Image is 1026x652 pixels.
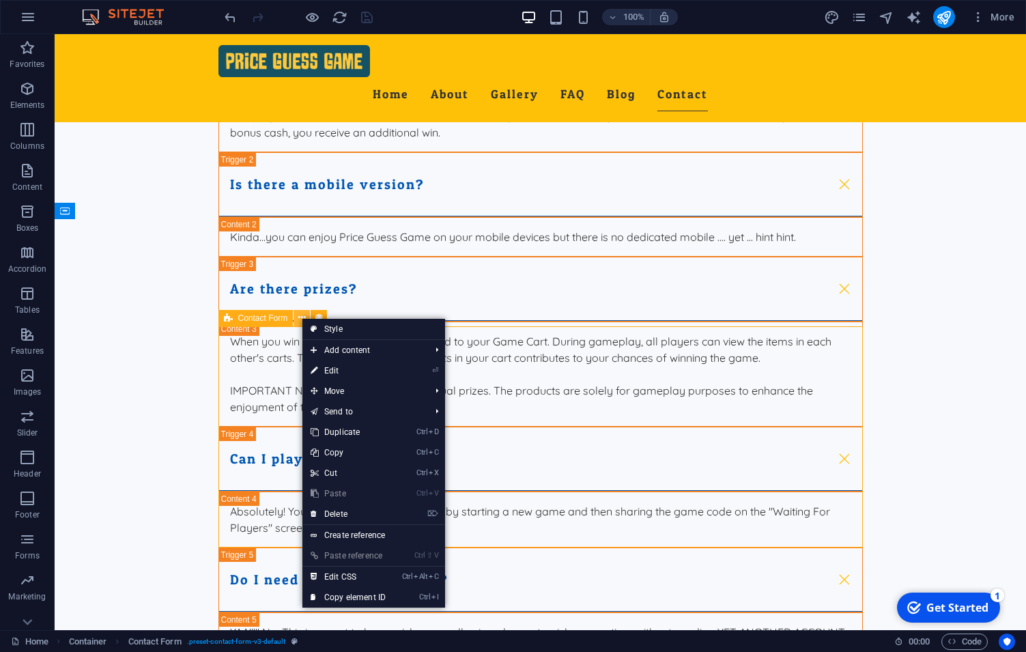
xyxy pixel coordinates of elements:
[947,634,982,650] span: Code
[302,340,425,360] span: Add content
[302,401,425,422] a: Send to
[429,468,438,477] i: X
[434,551,438,560] i: V
[15,304,40,315] p: Tables
[851,10,867,25] i: Pages (Ctrl+Alt+S)
[416,448,427,457] i: Ctrl
[187,634,286,650] span: . preset-contact-form-v3-default
[302,360,394,381] a: ⏎Edit
[429,489,438,498] i: V
[17,427,38,438] p: Slider
[10,59,44,70] p: Favorites
[416,468,427,477] i: Ctrl
[416,427,427,436] i: Ctrl
[10,100,45,111] p: Elements
[936,10,952,25] i: Publish
[14,468,41,479] p: Header
[302,567,394,587] a: CtrlAltCEdit CSS
[332,10,347,25] i: Reload page
[999,634,1015,650] button: Usercentrics
[14,386,42,397] p: Images
[101,1,115,15] div: 1
[16,223,39,233] p: Boxes
[12,182,42,193] p: Content
[222,9,238,25] button: undo
[918,636,920,647] span: :
[824,9,840,25] button: design
[879,9,895,25] button: navigator
[69,634,107,650] span: Click to select. Double-click to edit
[302,545,394,566] a: Ctrl⇧VPaste reference
[8,591,46,602] p: Marketing
[331,9,347,25] button: reload
[419,593,430,601] i: Ctrl
[427,551,433,560] i: ⇧
[602,9,651,25] button: 100%
[909,634,930,650] span: 00 00
[238,314,288,322] span: Contact Form
[851,9,868,25] button: pages
[8,5,111,36] div: Get Started 1 items remaining, 80% complete
[429,427,438,436] i: D
[15,509,40,520] p: Footer
[824,10,840,25] i: Design (Ctrl+Alt+Y)
[429,572,438,581] i: C
[658,11,670,23] i: On resize automatically adjust zoom level to fit chosen device.
[302,463,394,483] a: CtrlXCut
[37,13,99,28] div: Get Started
[79,9,181,25] img: Editor Logo
[8,264,46,274] p: Accordion
[304,9,320,25] button: Click here to leave preview mode and continue editing
[933,6,955,28] button: publish
[427,509,438,518] i: ⌦
[431,593,438,601] i: I
[966,6,1020,28] button: More
[414,572,427,581] i: Alt
[302,587,394,608] a: CtrlICopy element ID
[432,366,438,375] i: ⏎
[302,483,394,504] a: CtrlVPaste
[941,634,988,650] button: Code
[10,141,44,152] p: Columns
[894,634,930,650] h6: Session time
[69,634,298,650] nav: breadcrumb
[414,551,425,560] i: Ctrl
[15,550,40,561] p: Forms
[11,345,44,356] p: Features
[302,525,445,545] a: Create reference
[223,10,238,25] i: Undo: Define viewports on which this element should be visible. (Ctrl+Z)
[402,572,413,581] i: Ctrl
[302,504,394,524] a: ⌦Delete
[291,638,298,645] i: This element is a customizable preset
[302,319,445,339] a: Style
[906,10,922,25] i: AI Writer
[971,10,1014,24] span: More
[128,634,182,650] span: Click to select. Double-click to edit
[11,634,48,650] a: Click to cancel selection. Double-click to open Pages
[879,10,894,25] i: Navigator
[302,442,394,463] a: CtrlCCopy
[302,381,425,401] span: Move
[416,489,427,498] i: Ctrl
[623,9,644,25] h6: 100%
[429,448,438,457] i: C
[906,9,922,25] button: text_generator
[302,422,394,442] a: CtrlDDuplicate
